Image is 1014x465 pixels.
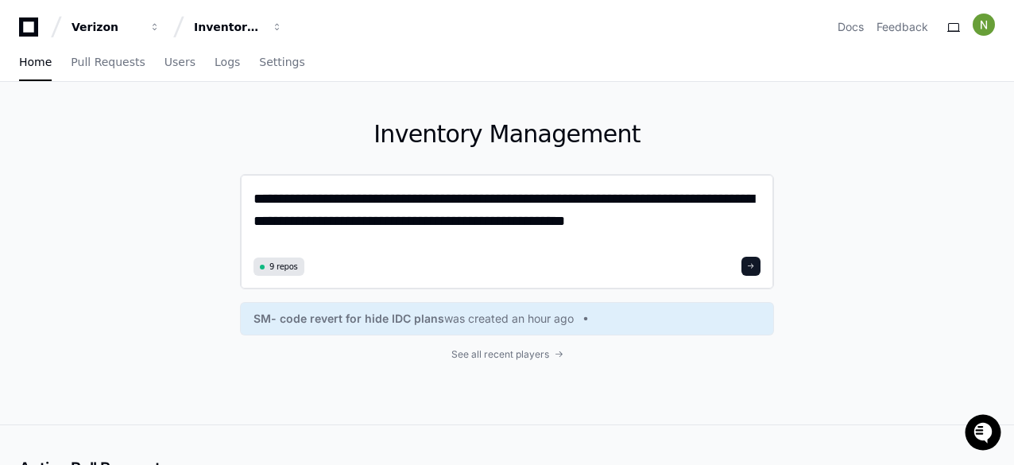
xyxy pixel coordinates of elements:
[112,166,192,179] a: Powered byPylon
[444,311,574,327] span: was created an hour ago
[259,57,304,67] span: Settings
[164,57,195,67] span: Users
[54,134,207,147] div: We're offline, we'll be back soon
[16,118,45,147] img: 1736555170064-99ba0984-63c1-480f-8ee9-699278ef63ed
[270,123,289,142] button: Start new chat
[240,348,774,361] a: See all recent players
[253,311,444,327] span: SM- code revert for hide IDC plans
[269,261,298,273] span: 9 repos
[215,57,240,67] span: Logs
[158,167,192,179] span: Pylon
[19,57,52,67] span: Home
[16,64,289,89] div: Welcome
[16,16,48,48] img: PlayerZero
[451,348,549,361] span: See all recent players
[72,19,140,35] div: Verizon
[838,19,864,35] a: Docs
[194,19,262,35] div: Inventory Management
[973,14,995,36] img: ACg8ocIiWXJC7lEGJNqNt4FHmPVymFM05ITMeS-frqobA_m8IZ6TxA=s96-c
[259,45,304,81] a: Settings
[215,45,240,81] a: Logs
[240,120,774,149] h1: Inventory Management
[164,45,195,81] a: Users
[188,13,289,41] button: Inventory Management
[877,19,928,35] button: Feedback
[54,118,261,134] div: Start new chat
[963,413,1006,455] iframe: Open customer support
[19,45,52,81] a: Home
[71,45,145,81] a: Pull Requests
[65,13,167,41] button: Verizon
[253,311,760,327] a: SM- code revert for hide IDC planswas created an hour ago
[71,57,145,67] span: Pull Requests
